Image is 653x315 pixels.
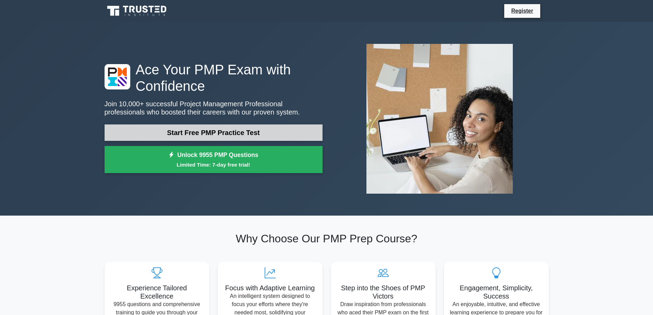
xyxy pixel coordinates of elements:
[223,284,317,292] h5: Focus with Adaptive Learning
[105,100,323,116] p: Join 10,000+ successful Project Management Professional professionals who boosted their careers w...
[105,124,323,141] a: Start Free PMP Practice Test
[105,61,323,94] h1: Ace Your PMP Exam with Confidence
[113,161,314,169] small: Limited Time: 7-day free trial!
[110,284,204,300] h5: Experience Tailored Excellence
[507,7,537,15] a: Register
[105,146,323,173] a: Unlock 9955 PMP QuestionsLimited Time: 7-day free trial!
[105,232,549,245] h2: Why Choose Our PMP Prep Course?
[336,284,430,300] h5: Step into the Shoes of PMP Victors
[449,284,543,300] h5: Engagement, Simplicity, Success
